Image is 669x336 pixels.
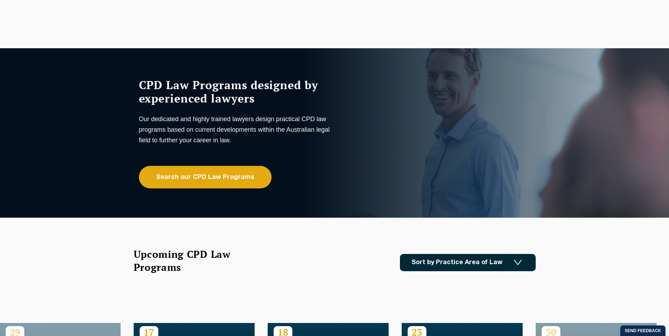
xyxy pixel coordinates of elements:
[514,260,522,266] img: Icon
[400,254,536,271] a: Sort by Practice Area of Law
[139,166,272,188] a: Search our CPD Law Programs
[139,114,333,145] p: Our dedicated and highly trained lawyers design practical CPD law programs based on current devel...
[139,78,333,105] h1: CPD Law Programs designed by experienced lawyers
[134,248,248,274] h2: Upcoming CPD Law Programs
